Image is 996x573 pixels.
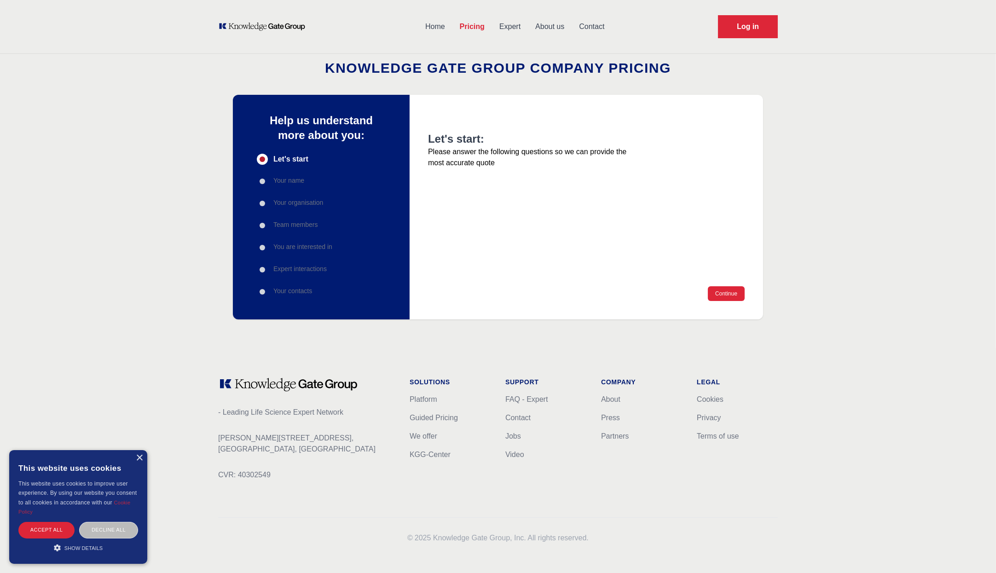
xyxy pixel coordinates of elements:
a: Request Demo [718,15,778,38]
span: This website uses cookies to improve user experience. By using our website you consent to all coo... [18,480,137,506]
h1: Company [601,377,682,387]
iframe: Chat Widget [950,529,996,573]
div: Progress [257,154,386,297]
p: You are interested in [273,242,332,251]
a: Partners [601,432,629,440]
p: Team members [273,220,318,229]
div: Віджет чату [950,529,996,573]
p: Expert interactions [273,264,327,273]
a: Platform [410,395,437,403]
p: Your contacts [273,286,312,295]
p: Help us understand more about you: [257,113,386,143]
p: Your name [273,176,304,185]
div: Show details [18,543,138,552]
h2: Let's start: [428,132,634,146]
p: CVR: 40302549 [218,469,395,480]
div: This website uses cookies [18,457,138,479]
a: Privacy [697,414,721,422]
a: About us [528,15,572,39]
a: Cookies [697,395,724,403]
a: FAQ - Expert [505,395,548,403]
p: Your organisation [273,198,323,207]
a: Contact [505,414,531,422]
div: Close [136,455,143,462]
a: We offer [410,432,437,440]
h1: Support [505,377,586,387]
a: Cookie Policy [18,500,131,515]
span: © [407,534,413,542]
div: Accept all [18,522,75,538]
button: Continue [708,286,745,301]
a: Home [418,15,452,39]
a: Pricing [452,15,492,39]
a: Contact [572,15,612,39]
a: Terms of use [697,432,739,440]
h1: Solutions [410,377,491,387]
a: KGG-Center [410,451,451,458]
a: About [601,395,620,403]
a: Jobs [505,432,521,440]
div: Decline all [79,522,138,538]
h1: Legal [697,377,778,387]
a: Video [505,451,524,458]
a: Guided Pricing [410,414,458,422]
span: Let's start [273,154,308,165]
p: - Leading Life Science Expert Network [218,407,395,418]
span: Show details [64,545,103,551]
p: 2025 Knowledge Gate Group, Inc. All rights reserved. [218,532,778,544]
a: Press [601,414,620,422]
p: Please answer the following questions so we can provide the most accurate quote [428,146,634,168]
a: Expert [492,15,528,39]
a: KOL Knowledge Platform: Talk to Key External Experts (KEE) [218,22,312,31]
p: [PERSON_NAME][STREET_ADDRESS], [GEOGRAPHIC_DATA], [GEOGRAPHIC_DATA] [218,433,395,455]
